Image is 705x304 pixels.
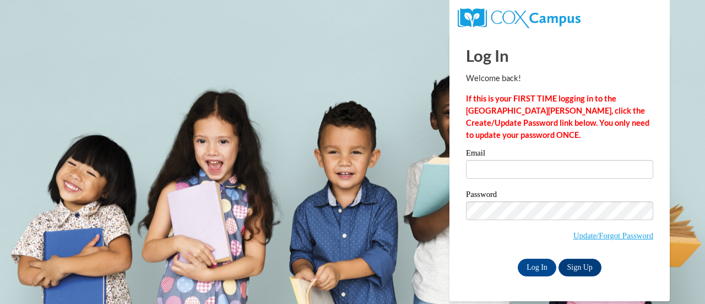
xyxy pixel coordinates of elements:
input: Log In [518,259,556,276]
p: Welcome back! [466,72,653,84]
a: COX Campus [458,13,581,22]
img: COX Campus [458,8,581,28]
a: Sign Up [558,259,601,276]
strong: If this is your FIRST TIME logging in to the [GEOGRAPHIC_DATA][PERSON_NAME], click the Create/Upd... [466,94,649,140]
label: Password [466,190,653,201]
label: Email [466,149,653,160]
h1: Log In [466,44,653,67]
a: Update/Forgot Password [573,231,653,240]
